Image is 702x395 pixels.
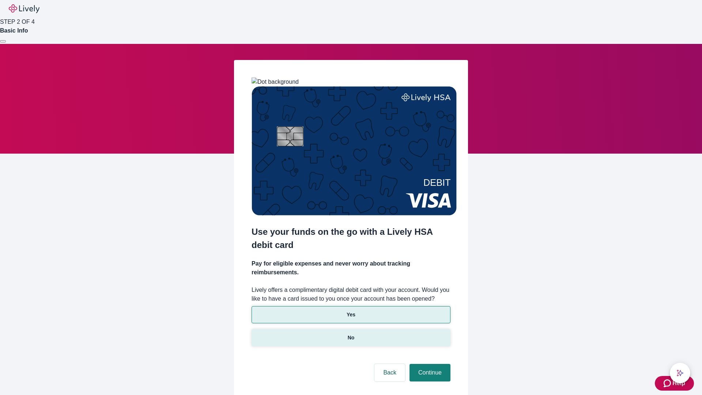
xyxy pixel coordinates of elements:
[409,364,450,381] button: Continue
[252,306,450,323] button: Yes
[252,259,450,277] h4: Pay for eligible expenses and never worry about tracking reimbursements.
[670,363,690,383] button: chat
[348,334,355,342] p: No
[252,286,450,303] label: Lively offers a complimentary digital debit card with your account. Would you like to have a card...
[347,311,355,319] p: Yes
[664,379,672,388] svg: Zendesk support icon
[252,86,457,215] img: Debit card
[252,78,299,86] img: Dot background
[655,376,694,391] button: Zendesk support iconHelp
[252,329,450,346] button: No
[672,379,685,388] span: Help
[9,4,39,13] img: Lively
[676,369,684,377] svg: Lively AI Assistant
[252,225,450,252] h2: Use your funds on the go with a Lively HSA debit card
[374,364,405,381] button: Back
